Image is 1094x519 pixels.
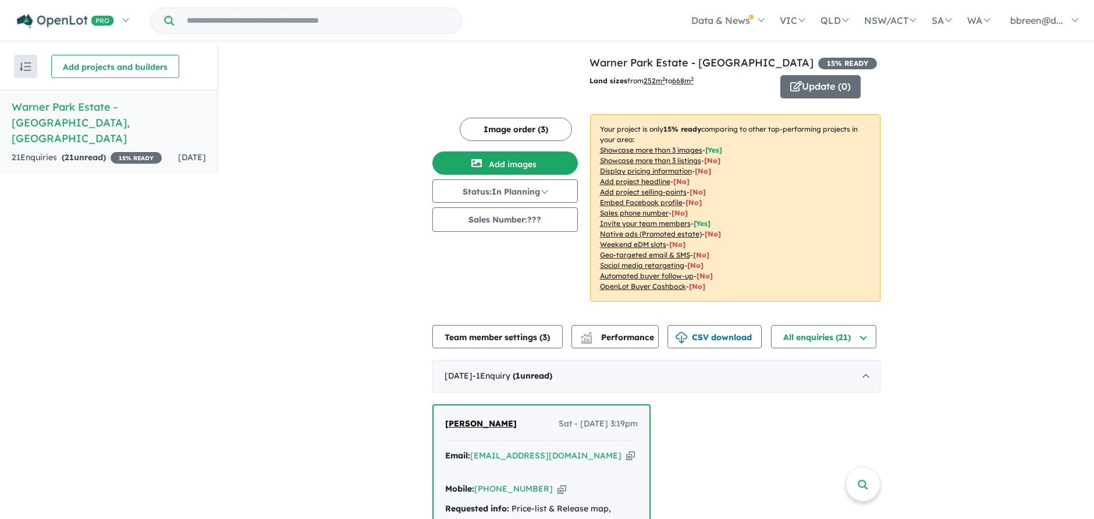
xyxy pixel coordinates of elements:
p: from [589,75,772,87]
button: Status:In Planning [432,179,578,203]
b: 15 % ready [663,125,701,133]
button: All enquiries (21) [771,325,876,348]
span: [PERSON_NAME] [445,418,517,429]
span: Sat - [DATE] 3:19pm [559,417,638,431]
span: 15 % READY [111,152,162,164]
button: Copy [626,450,635,462]
strong: Email: [445,450,470,461]
img: line-chart.svg [581,332,591,338]
sup: 2 [691,76,694,82]
span: bbreen@d... [1010,15,1063,26]
span: [ No ] [685,198,702,207]
span: [No] [689,282,705,291]
a: Warner Park Estate - [GEOGRAPHIC_DATA] [589,56,814,69]
u: 668 m [672,76,694,85]
a: [PHONE_NUMBER] [474,483,553,494]
img: bar-chart.svg [581,336,592,343]
div: 21 Enquir ies [12,151,162,165]
button: Team member settings (3) [432,325,563,348]
button: Update (0) [780,75,861,98]
button: Performance [571,325,659,348]
span: [No] [697,271,713,280]
u: Display pricing information [600,167,692,175]
img: Openlot PRO Logo White [17,14,114,29]
span: 21 [65,152,74,163]
span: 1 [516,370,520,381]
u: Geo-targeted email & SMS [600,250,690,259]
span: [ No ] [690,188,706,196]
span: [No] [669,240,685,249]
u: OpenLot Buyer Cashback [600,282,686,291]
u: Embed Facebook profile [600,198,683,207]
span: [No] [705,230,721,238]
span: 3 [542,332,547,343]
u: Showcase more than 3 images [600,146,702,154]
u: Add project headline [600,177,670,186]
strong: ( unread) [513,370,552,381]
strong: ( unread) [62,152,106,163]
button: Image order (3) [460,118,572,141]
span: [No] [687,261,704,270]
span: - 1 Enquir y [473,370,552,381]
div: [DATE] [432,360,880,393]
u: Showcase more than 3 listings [600,156,701,165]
u: Sales phone number [600,209,669,217]
u: Invite your team members [600,219,691,228]
button: Add images [432,151,578,175]
button: Sales Number:??? [432,207,578,232]
span: [ No ] [704,156,720,165]
span: [DATE] [178,152,206,163]
u: Automated buyer follow-up [600,271,694,280]
input: Try estate name, suburb, builder or developer [176,8,459,33]
img: download icon [676,332,687,344]
span: [ No ] [672,209,688,217]
b: Land sizes [589,76,627,85]
strong: Requested info: [445,503,509,514]
span: [ No ] [673,177,690,186]
h5: Warner Park Estate - [GEOGRAPHIC_DATA] , [GEOGRAPHIC_DATA] [12,99,206,146]
span: [ Yes ] [705,146,722,154]
strong: Mobile: [445,483,474,494]
span: [No] [693,250,709,259]
a: [PERSON_NAME] [445,417,517,431]
button: CSV download [667,325,762,348]
u: Add project selling-points [600,188,687,196]
button: Add projects and builders [51,55,179,78]
span: 15 % READY [818,58,877,69]
u: Weekend eDM slots [600,240,666,249]
sup: 2 [662,76,665,82]
span: [ Yes ] [694,219,711,228]
p: Your project is only comparing to other top-performing projects in your area: - - - - - - - - - -... [590,114,880,302]
u: 252 m [644,76,665,85]
span: Performance [582,332,654,343]
span: to [665,76,694,85]
a: [EMAIL_ADDRESS][DOMAIN_NAME] [470,450,621,461]
button: Copy [557,483,566,495]
span: [ No ] [695,167,711,175]
u: Social media retargeting [600,261,684,270]
img: sort.svg [20,62,31,71]
u: Native ads (Promoted estate) [600,230,702,238]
